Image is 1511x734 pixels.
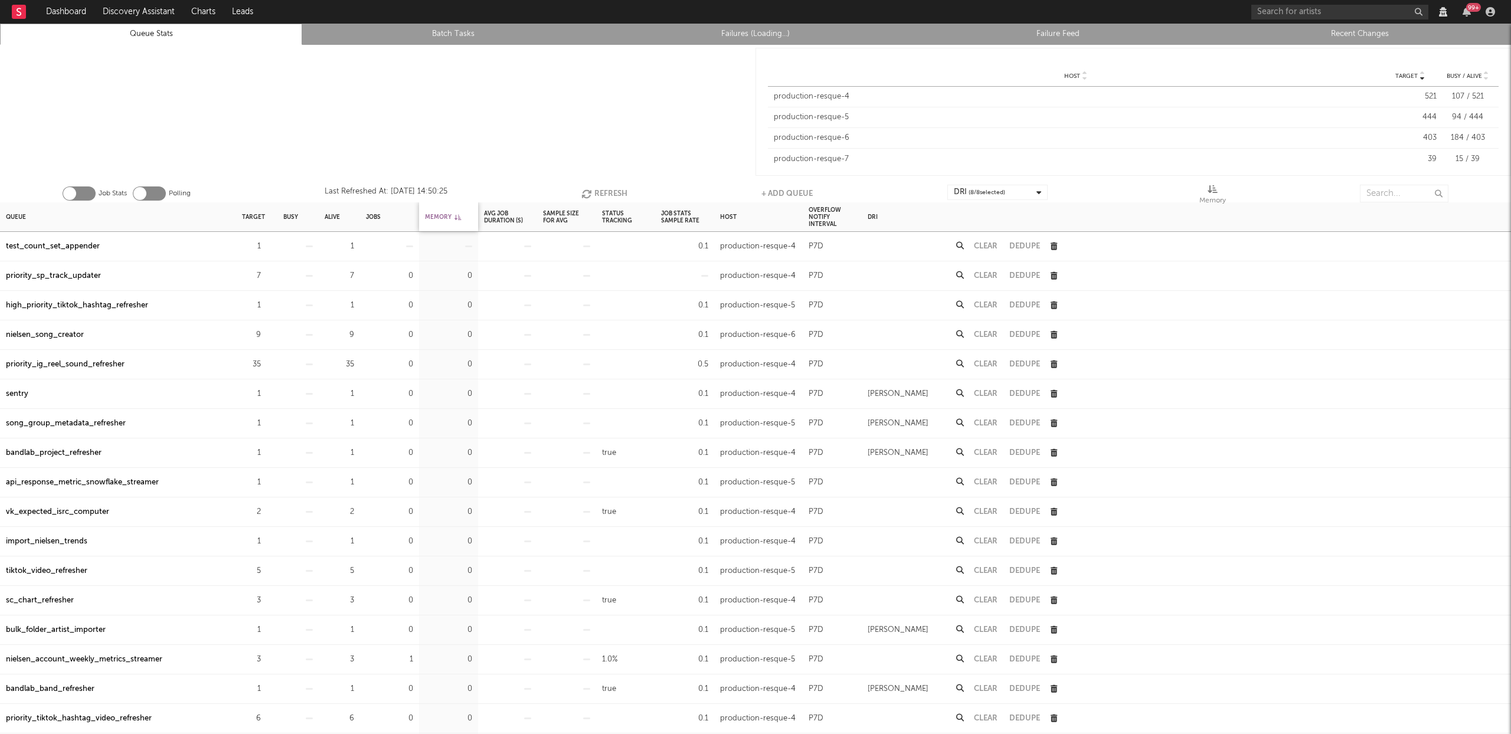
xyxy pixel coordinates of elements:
[809,269,823,283] div: P7D
[242,358,261,372] div: 35
[242,387,261,401] div: 1
[425,653,472,667] div: 0
[868,682,928,696] div: [PERSON_NAME]
[720,446,796,460] div: production-resque-4
[774,91,1378,103] div: production-resque-4
[720,682,796,696] div: production-resque-4
[366,682,413,696] div: 0
[974,685,997,693] button: Clear
[6,505,109,519] a: vk_expected_isrc_computer
[425,299,472,313] div: 0
[242,269,261,283] div: 7
[809,328,823,342] div: P7D
[6,476,159,490] div: api_response_metric_snowflake_streamer
[809,653,823,667] div: P7D
[1395,73,1418,80] span: Target
[6,623,106,637] a: bulk_folder_artist_importer
[720,299,795,313] div: production-resque-5
[720,204,737,230] div: Host
[1009,538,1040,545] button: Dedupe
[366,358,413,372] div: 0
[6,535,87,549] a: import_nielsen_trends
[868,623,928,637] div: [PERSON_NAME]
[661,204,708,230] div: Job Stats Sample Rate
[242,623,261,637] div: 1
[602,505,616,519] div: true
[661,594,708,608] div: 0.1
[1443,132,1493,144] div: 184 / 403
[242,682,261,696] div: 1
[868,417,928,431] div: [PERSON_NAME]
[1009,361,1040,368] button: Dedupe
[325,446,354,460] div: 1
[809,594,823,608] div: P7D
[602,594,616,608] div: true
[425,476,472,490] div: 0
[661,535,708,549] div: 0.1
[1463,7,1471,17] button: 99+
[242,240,261,254] div: 1
[661,299,708,313] div: 0.1
[1009,626,1040,634] button: Dedupe
[484,204,531,230] div: Avg Job Duration (s)
[1009,449,1040,457] button: Dedupe
[425,682,472,696] div: 0
[366,594,413,608] div: 0
[661,417,708,431] div: 0.1
[1009,567,1040,575] button: Dedupe
[868,204,878,230] div: DRI
[242,594,261,608] div: 3
[761,185,813,202] button: + Add Queue
[425,358,472,372] div: 0
[6,446,102,460] div: bandlab_project_refresher
[809,240,823,254] div: P7D
[1009,597,1040,604] button: Dedupe
[974,626,997,634] button: Clear
[720,594,796,608] div: production-resque-4
[366,299,413,313] div: 0
[325,358,354,372] div: 35
[6,564,87,578] div: tiktok_video_refresher
[425,417,472,431] div: 0
[6,204,26,230] div: Queue
[6,328,84,342] a: nielsen_song_creator
[366,204,381,230] div: Jobs
[425,505,472,519] div: 0
[325,682,354,696] div: 1
[242,476,261,490] div: 1
[6,594,74,608] div: sc_chart_refresher
[974,656,997,663] button: Clear
[6,387,28,401] div: sentry
[974,715,997,722] button: Clear
[6,653,162,667] a: nielsen_account_weekly_metrics_streamer
[809,299,823,313] div: P7D
[809,417,823,431] div: P7D
[611,27,900,41] a: Failures (Loading...)
[720,564,795,578] div: production-resque-5
[661,446,708,460] div: 0.1
[325,476,354,490] div: 1
[325,505,354,519] div: 2
[6,27,296,41] a: Queue Stats
[1199,194,1226,208] div: Memory
[720,476,795,490] div: production-resque-5
[809,387,823,401] div: P7D
[325,204,340,230] div: Alive
[6,712,152,726] a: priority_tiktok_hashtag_video_refresher
[774,112,1378,123] div: production-resque-5
[325,299,354,313] div: 1
[1009,479,1040,486] button: Dedupe
[809,712,823,726] div: P7D
[242,299,261,313] div: 1
[974,449,997,457] button: Clear
[242,564,261,578] div: 5
[325,269,354,283] div: 7
[6,682,94,696] a: bandlab_band_refresher
[661,712,708,726] div: 0.1
[1384,153,1437,165] div: 39
[720,712,796,726] div: production-resque-4
[366,269,413,283] div: 0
